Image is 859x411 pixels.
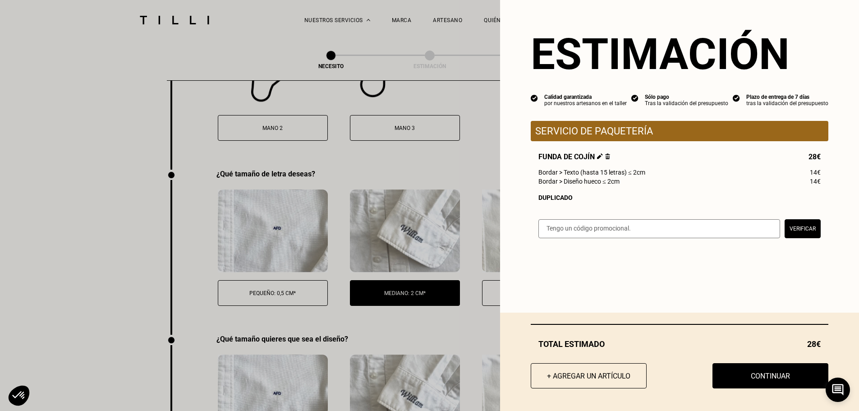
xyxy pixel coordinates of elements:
[544,100,627,106] div: por nuestros artesanos en el taller
[810,178,821,185] span: 14€
[631,94,639,102] img: icon list info
[746,94,828,100] div: Plazo de entrega de 7 días
[538,194,821,201] div: Duplicado
[538,178,620,185] span: Bordar > Diseño hueco ≤ 2cm
[531,339,828,349] div: Total estimado
[645,100,728,106] div: Tras la validación del presupuesto
[807,339,821,349] span: 28€
[538,169,645,176] span: Bordar > Texto (hasta 15 letras) ≤ 2cm
[810,169,821,176] span: 14€
[785,219,821,238] button: Verificar
[733,94,740,102] img: icon list info
[746,100,828,106] div: tras la validación del presupuesto
[531,363,647,388] button: + Agregar un artículo
[538,219,780,238] input: Tengo un código promocional.
[531,29,828,79] section: Estimación
[538,152,610,161] span: Funda de cojín
[712,363,828,388] button: Continuar
[597,153,603,159] img: Editar
[535,125,824,137] p: Servicio de paquetería
[645,94,728,100] div: Sólo pago
[544,94,627,100] div: Calidad garantizada
[531,94,538,102] img: icon list info
[808,152,821,161] span: 28€
[605,153,610,159] img: Eliminar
